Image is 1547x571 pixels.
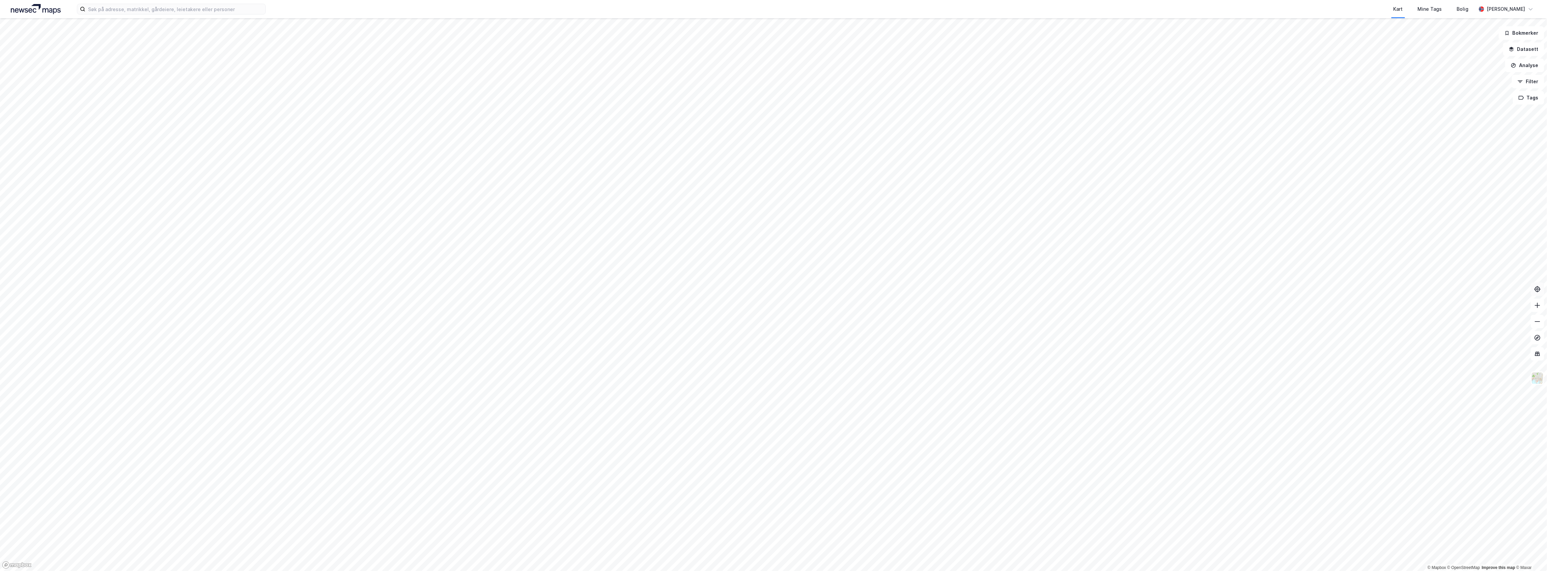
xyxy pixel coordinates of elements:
[2,561,32,569] a: Mapbox homepage
[1531,372,1544,385] img: Z
[1513,539,1547,571] iframe: Chat Widget
[1499,26,1544,40] button: Bokmerker
[1482,565,1515,570] a: Improve this map
[1487,5,1525,13] div: [PERSON_NAME]
[1428,565,1446,570] a: Mapbox
[1394,5,1403,13] div: Kart
[1457,5,1469,13] div: Bolig
[1447,565,1480,570] a: OpenStreetMap
[1512,75,1544,88] button: Filter
[1513,91,1544,104] button: Tags
[85,4,265,14] input: Søk på adresse, matrikkel, gårdeiere, leietakere eller personer
[1418,5,1442,13] div: Mine Tags
[1505,59,1544,72] button: Analyse
[1503,42,1544,56] button: Datasett
[11,4,61,14] img: logo.a4113a55bc3d86da70a041830d287a7e.svg
[1513,539,1547,571] div: Kontrollprogram for chat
